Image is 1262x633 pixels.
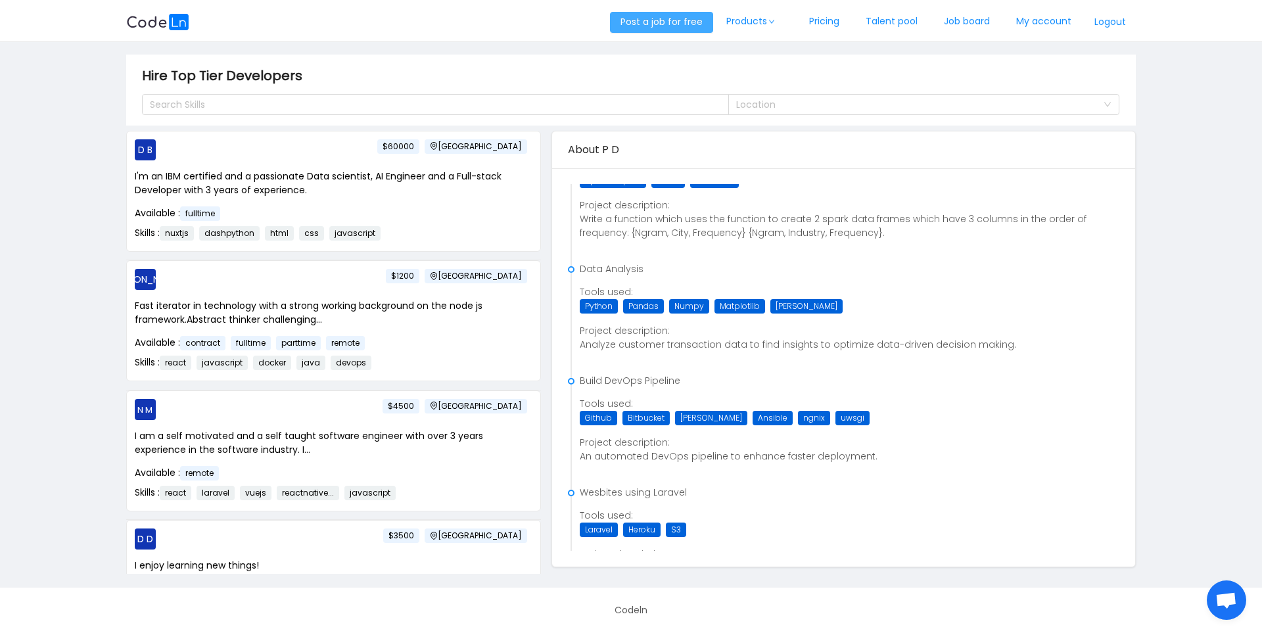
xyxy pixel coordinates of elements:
[135,429,532,457] p: I am a self motivated and a self taught software engineer with over 3 years experience in the sof...
[580,411,617,425] span: Github
[610,15,713,28] a: Post a job for free
[568,131,1119,168] div: About P D
[798,411,830,425] span: ngnix
[580,338,1119,352] p: Analyze customer transaction data to find insights to optimize data-driven decision making.
[231,336,271,350] span: fulltime
[580,324,670,337] span: Project description:
[753,411,793,425] span: Ansible
[135,466,224,479] span: Available :
[580,509,633,522] span: Tools used:
[430,142,438,150] i: icon: environment
[580,486,1119,500] p: Wesbites using Laravel
[430,272,438,280] i: icon: environment
[199,226,260,241] span: dashpython
[160,226,194,241] span: nuxtjs
[197,486,235,500] span: laravel
[580,548,670,561] span: Project description:
[160,356,191,370] span: react
[1085,12,1136,33] button: Logout
[296,356,325,370] span: java
[135,486,401,499] span: Skills :
[430,532,438,540] i: icon: environment
[580,436,670,449] span: Project description:
[377,139,419,154] span: $60000
[580,212,1119,240] p: Write a function which uses the function to create 2 spark data frames which have 3 columns in th...
[669,299,709,314] span: Numpy
[622,411,670,425] span: Bitbucket
[276,336,321,350] span: parttime
[623,299,664,314] span: Pandas
[430,402,438,410] i: icon: environment
[277,486,339,500] span: reactnative...
[180,466,219,481] span: remote
[126,14,189,30] img: logobg.f302741d.svg
[197,356,248,370] span: javascript
[160,486,191,500] span: react
[109,269,181,290] span: [PERSON_NAME]
[180,336,225,350] span: contract
[383,528,419,543] span: $3500
[425,528,527,543] span: [GEOGRAPHIC_DATA]
[135,226,386,239] span: Skills :
[138,139,152,160] span: D B
[425,399,527,413] span: [GEOGRAPHIC_DATA]
[580,523,618,537] span: Laravel
[835,411,870,425] span: uwsgi
[580,374,1119,388] p: Build DevOps Pipeline
[253,356,291,370] span: docker
[580,299,618,314] span: Python
[344,486,396,500] span: javascript
[135,559,532,573] p: I enjoy learning new things!
[265,226,294,241] span: html
[623,523,661,537] span: Heroku
[386,269,419,283] span: $1200
[135,336,370,349] span: Available :
[425,269,527,283] span: [GEOGRAPHIC_DATA]
[714,299,765,314] span: Matplotlib
[610,12,713,33] button: Post a job for free
[150,98,709,111] div: Search Skills
[425,139,527,154] span: [GEOGRAPHIC_DATA]
[580,262,1119,276] p: Data Analysis
[1207,580,1246,620] a: Open chat
[1104,101,1111,110] i: icon: down
[135,170,532,197] p: I'm an IBM certified and a passionate Data scientist, AI Engineer and a Full-stack Developer with...
[180,206,220,221] span: fulltime
[675,411,747,425] span: [PERSON_NAME]
[299,226,324,241] span: css
[137,400,152,419] span: N M
[770,299,843,314] span: [PERSON_NAME]
[736,98,1097,111] div: Location
[580,397,633,410] span: Tools used:
[329,226,381,241] span: javascript
[580,450,1119,463] p: An automated DevOps pipeline to enhance faster deployment.
[768,18,776,25] i: icon: down
[666,523,686,537] span: S3
[137,528,153,550] span: D D
[331,356,371,370] span: devops
[580,285,633,298] span: Tools used:
[580,199,670,212] span: Project description:
[383,399,419,413] span: $4500
[135,299,532,327] p: Fast iterator in technology with a strong working background on the node js framework.Abstract th...
[135,206,225,220] span: Available :
[142,65,310,86] span: Hire Top Tier Developers
[135,356,377,369] span: Skills :
[326,336,365,350] span: remote
[240,486,271,500] span: vuejs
